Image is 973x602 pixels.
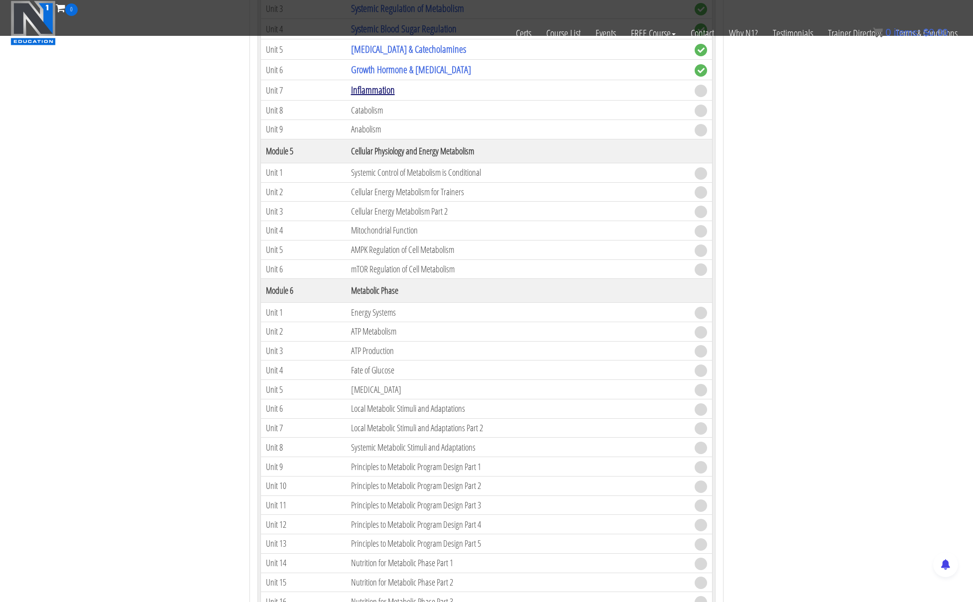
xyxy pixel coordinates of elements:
[683,16,722,51] a: Contact
[821,16,888,51] a: Trainer Directory
[261,399,346,418] td: Unit 6
[261,476,346,495] td: Unit 10
[261,534,346,554] td: Unit 13
[894,27,920,38] span: items:
[346,303,690,322] td: Energy Systems
[351,83,395,97] a: Inflammation
[261,259,346,279] td: Unit 6
[65,3,78,16] span: 0
[722,16,765,51] a: Why N1?
[588,16,623,51] a: Events
[261,361,346,380] td: Unit 4
[923,27,929,38] span: $
[346,553,690,573] td: Nutrition for Metabolic Phase Part 1
[346,322,690,342] td: ATP Metabolism
[346,221,690,241] td: Mitochondrial Function
[261,418,346,438] td: Unit 7
[346,101,690,120] td: Catabolism
[873,27,883,37] img: icon11.png
[346,120,690,139] td: Anabolism
[261,120,346,139] td: Unit 9
[346,139,690,163] th: Cellular Physiology and Energy Metabolism
[10,0,56,45] img: n1-education
[56,1,78,14] a: 0
[261,202,346,221] td: Unit 3
[873,27,948,38] a: 0 items: $0.00
[346,163,690,182] td: Systemic Control of Metabolism is Conditional
[261,163,346,182] td: Unit 1
[765,16,821,51] a: Testimonials
[346,418,690,438] td: Local Metabolic Stimuli and Adaptations Part 2
[346,380,690,399] td: [MEDICAL_DATA]
[346,240,690,259] td: AMPK Regulation of Cell Metabolism
[695,64,707,77] span: complete
[888,16,965,51] a: Terms & Conditions
[346,279,690,303] th: Metabolic Phase
[261,60,346,80] td: Unit 6
[261,221,346,241] td: Unit 4
[261,457,346,477] td: Unit 9
[346,259,690,279] td: mTOR Regulation of Cell Metabolism
[261,303,346,322] td: Unit 1
[261,101,346,120] td: Unit 8
[346,515,690,534] td: Principles to Metabolic Program Design Part 4
[923,27,948,38] bdi: 0.00
[261,380,346,399] td: Unit 5
[346,361,690,380] td: Fate of Glucose
[261,322,346,342] td: Unit 2
[346,341,690,361] td: ATP Production
[261,573,346,592] td: Unit 15
[346,573,690,592] td: Nutrition for Metabolic Phase Part 2
[261,341,346,361] td: Unit 3
[346,438,690,457] td: Systemic Metabolic Stimuli and Adaptations
[346,457,690,477] td: Principles to Metabolic Program Design Part 1
[261,139,346,163] th: Module 5
[508,16,539,51] a: Certs
[346,399,690,418] td: Local Metabolic Stimuli and Adaptations
[885,27,891,38] span: 0
[346,182,690,202] td: Cellular Energy Metabolism for Trainers
[351,63,471,76] a: Growth Hormone & [MEDICAL_DATA]
[261,515,346,534] td: Unit 12
[261,495,346,515] td: Unit 11
[346,202,690,221] td: Cellular Energy Metabolism Part 2
[261,80,346,101] td: Unit 7
[261,240,346,259] td: Unit 5
[346,534,690,554] td: Principles to Metabolic Program Design Part 5
[261,279,346,303] th: Module 6
[261,182,346,202] td: Unit 2
[346,476,690,495] td: Principles to Metabolic Program Design Part 2
[623,16,683,51] a: FREE Course
[261,553,346,573] td: Unit 14
[346,495,690,515] td: Principles to Metabolic Program Design Part 3
[539,16,588,51] a: Course List
[261,438,346,457] td: Unit 8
